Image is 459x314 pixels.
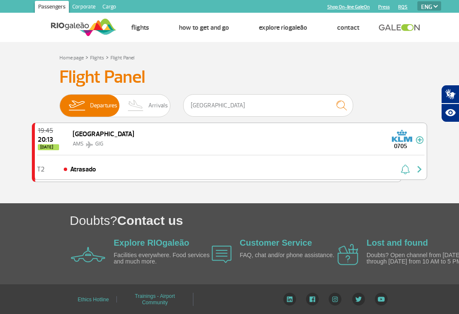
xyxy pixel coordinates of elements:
[416,136,424,144] img: mais-info-painel-voo.svg
[385,142,416,151] span: 0705
[71,247,105,262] img: airplane icon
[337,23,360,32] a: Contact
[240,252,337,258] p: FAQ, chat and/or phone assistance.
[114,238,190,247] a: Explore RIOgaleão
[367,238,428,247] a: Lost and found
[283,293,296,306] img: LinkedIn
[70,164,96,174] span: Atrasado
[441,85,459,122] div: Plugin de acessibilidade da Hand Talk.
[441,104,459,122] button: Abrir recursos assistivos.
[131,23,149,32] a: Flights
[179,23,229,32] a: How to get and go
[135,290,175,308] a: Trainings - Airport Community
[38,136,59,143] span: 2025-09-30 20:13:00
[441,85,459,104] button: Abrir tradutor de língua de sinais.
[337,244,358,265] img: airplane icon
[59,67,399,88] h3: Flight Panel
[99,1,119,14] a: Cargo
[329,293,342,306] img: Instagram
[70,212,459,229] h1: Doubts?
[95,140,103,147] span: GIG
[352,293,365,306] img: Twitter
[114,252,212,265] p: Facilities everywhere. Food services and much more.
[85,52,88,62] a: >
[69,1,99,14] a: Corporate
[117,213,183,227] span: Contact us
[63,95,90,117] img: slider-embarque
[35,1,69,14] a: Passengers
[398,4,408,10] a: RQS
[378,4,390,10] a: Press
[38,127,59,134] span: 2025-09-30 19:45:00
[123,95,148,117] img: slider-desembarque
[90,95,117,117] span: Departures
[148,95,168,117] span: Arrivals
[259,23,307,32] a: Explore RIOgaleão
[106,52,109,62] a: >
[90,55,104,61] a: Flights
[401,164,410,174] img: sino-painel-voo.svg
[375,293,388,306] img: YouTube
[240,238,312,247] a: Customer Service
[73,130,134,138] span: [GEOGRAPHIC_DATA]
[392,129,412,143] img: KLM Royal Dutch Airlines
[327,4,370,10] a: Shop On-line GaleOn
[78,294,109,306] a: Ethics Hotline
[212,246,232,263] img: airplane icon
[59,55,84,61] a: Home page
[110,55,134,61] a: Flight Panel
[414,164,425,174] img: seta-direita-painel-voo.svg
[73,140,84,147] span: AMS
[306,293,319,306] img: Facebook
[37,166,45,172] span: T2
[183,94,353,117] input: Flight, city or airline
[38,144,59,150] span: [DATE]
